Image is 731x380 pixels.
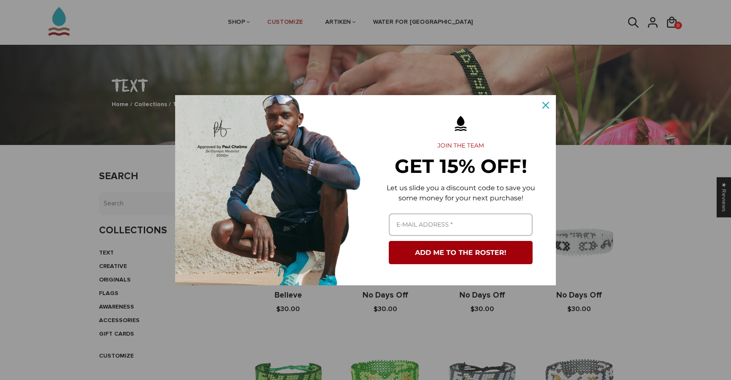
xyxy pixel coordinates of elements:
p: Let us slide you a discount code to save you some money for your next purchase! [379,183,542,203]
input: Email field [389,213,533,236]
svg: close icon [542,102,549,109]
h2: JOIN THE TEAM [379,142,542,150]
button: ADD ME TO THE ROSTER! [389,241,533,264]
button: Close [536,95,556,115]
strong: GET 15% OFF! [395,154,527,178]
